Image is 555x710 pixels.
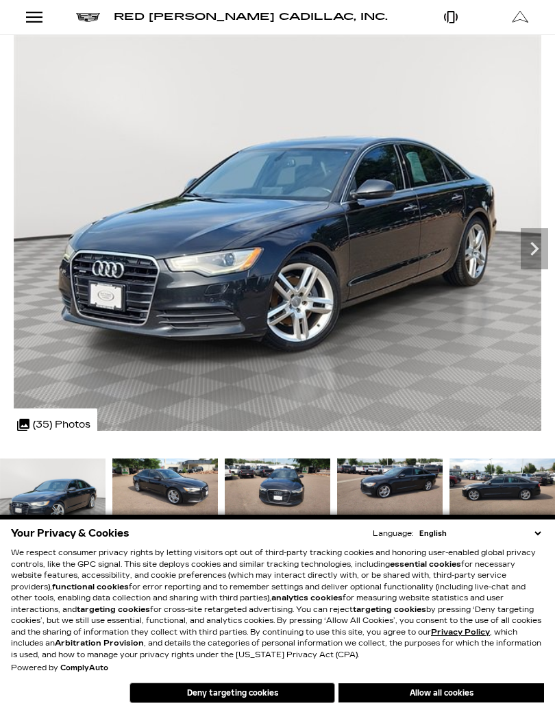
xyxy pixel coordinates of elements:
strong: Arbitration Provision [55,639,144,648]
strong: functional cookies [52,583,129,591]
strong: analytics cookies [271,593,343,602]
img: Used 2015 Black Audi 2.0T Premium Plus image 3 [225,458,330,518]
a: Cadillac logo [76,8,100,27]
strong: essential cookies [390,560,461,569]
strong: targeting cookies [77,605,150,614]
select: Language Select [416,528,544,539]
button: Deny targeting cookies [129,683,335,703]
img: Used 2015 Black Audi 2.0T Premium Plus image 2 [112,458,218,518]
div: (35) Photos [10,408,97,441]
img: Used 2015 Black Audi 2.0T Premium Plus image 4 [337,458,443,518]
img: Used 2015 Black Audi 2.0T Premium Plus image 5 [449,458,555,518]
div: Next [521,228,548,269]
button: Allow all cookies [338,683,544,702]
span: Red [PERSON_NAME] Cadillac, Inc. [114,11,388,23]
strong: targeting cookies [353,605,426,614]
a: Privacy Policy [431,628,490,637]
a: Red [PERSON_NAME] Cadillac, Inc. [114,8,388,27]
div: Language: [373,530,413,537]
p: We respect consumer privacy rights by letting visitors opt out of third-party tracking cookies an... [11,548,544,661]
a: ComplyAuto [60,664,108,672]
span: Your Privacy & Cookies [11,524,129,543]
div: Powered by [11,664,108,672]
img: Cadillac logo [76,13,100,22]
